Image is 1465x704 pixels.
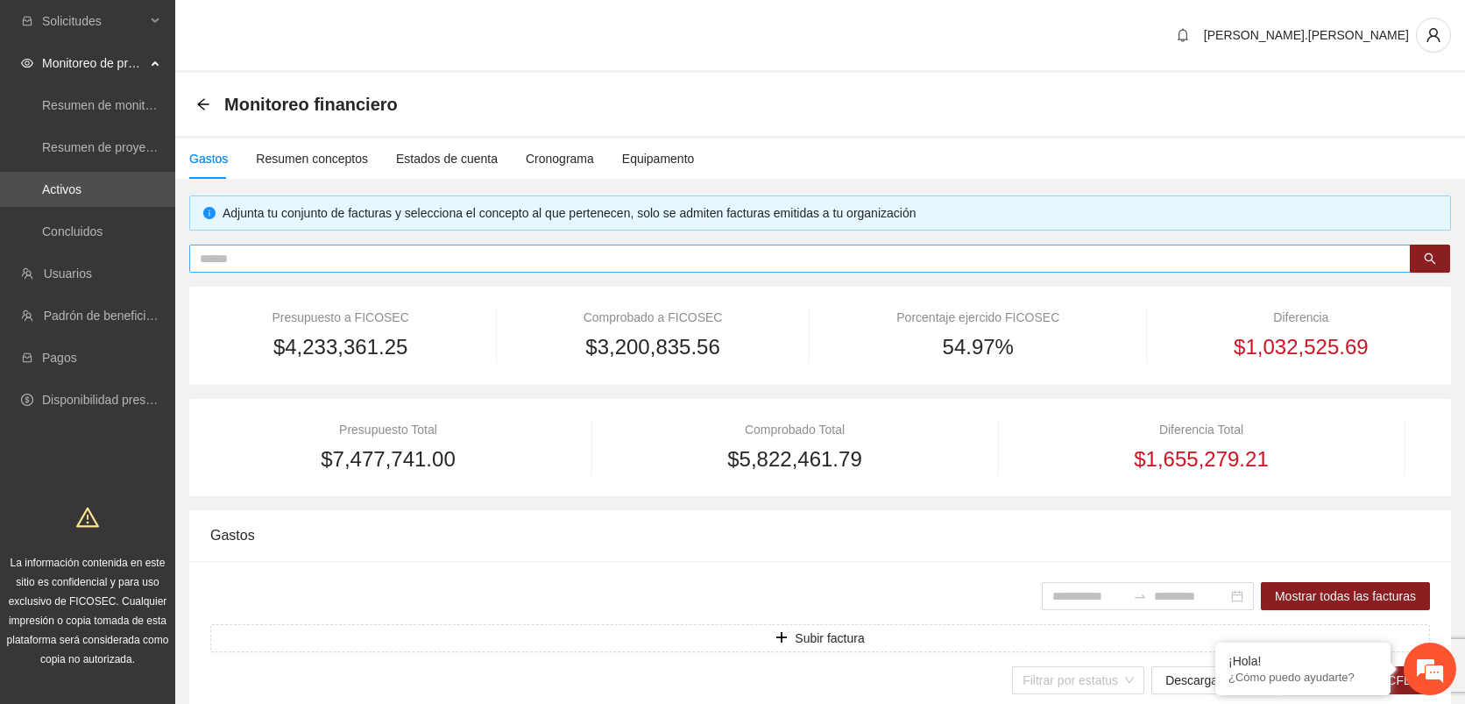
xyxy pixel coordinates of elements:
[42,140,230,154] a: Resumen de proyectos aprobados
[9,479,334,540] textarea: Escriba su mensaje y pulse “Intro”
[1424,252,1436,267] span: search
[224,90,398,118] span: Monitoreo financiero
[585,331,719,364] span: $3,200,835.56
[210,510,1430,560] div: Gastos
[1228,654,1377,668] div: ¡Hola!
[1151,666,1278,694] button: Descargar reporte
[210,308,471,327] div: Presupuesto a FICOSEC
[1234,331,1368,364] span: $1,032,525.69
[42,4,145,39] span: Solicitudes
[727,443,861,476] span: $5,822,461.79
[42,98,170,112] a: Resumen de monitoreo
[102,234,242,411] span: Estamos en línea.
[795,629,864,648] span: Subir factura
[44,309,173,323] a: Padrón de beneficiarios
[42,224,103,238] a: Concluidos
[196,97,210,111] span: arrow-left
[622,149,695,168] div: Equipamento
[321,443,455,476] span: $7,477,741.00
[7,557,169,665] span: La información contenida en este sitio es confidencial y para uso exclusivo de FICOSEC. Cualquier...
[526,149,594,168] div: Cronograma
[1417,27,1450,43] span: user
[203,207,216,219] span: info-circle
[42,182,81,196] a: Activos
[44,267,92,281] a: Usuarios
[1165,671,1264,690] span: Descargar reporte
[189,149,228,168] div: Gastos
[91,89,294,112] div: Chatee con nosotros ahora
[42,393,192,407] a: Disponibilidad presupuestal
[1134,443,1268,476] span: $1,655,279.21
[1204,28,1409,42] span: [PERSON_NAME].[PERSON_NAME]
[210,420,566,439] div: Presupuesto Total
[1172,308,1430,327] div: Diferencia
[396,149,498,168] div: Estados de cuenta
[943,331,1014,364] span: 54.97%
[42,46,145,81] span: Monitoreo de proyectos
[287,9,329,51] div: Minimizar ventana de chat en vivo
[775,631,788,645] span: plus
[521,308,784,327] div: Comprobado a FICOSEC
[42,351,77,365] a: Pagos
[256,149,368,168] div: Resumen conceptos
[1133,589,1147,603] span: swap-right
[1170,28,1196,42] span: bell
[1410,245,1450,273] button: search
[1275,587,1416,606] span: Mostrar todas las facturas
[21,15,33,27] span: inbox
[1133,589,1147,603] span: to
[835,308,1122,327] div: Porcentaje ejercido FICOSEC
[1416,18,1451,53] button: user
[223,203,1437,223] div: Adjunta tu conjunto de facturas y selecciona el concepto al que pertenecen, solo se admiten factu...
[196,97,210,112] div: Back
[273,331,407,364] span: $4,233,361.25
[1228,671,1377,684] p: ¿Cómo puedo ayudarte?
[1169,21,1197,49] button: bell
[210,624,1430,652] button: plusSubir factura
[21,57,33,69] span: eye
[617,420,973,439] div: Comprobado Total
[76,506,99,529] span: warning
[1023,420,1379,439] div: Diferencia Total
[1261,582,1430,610] button: Mostrar todas las facturas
